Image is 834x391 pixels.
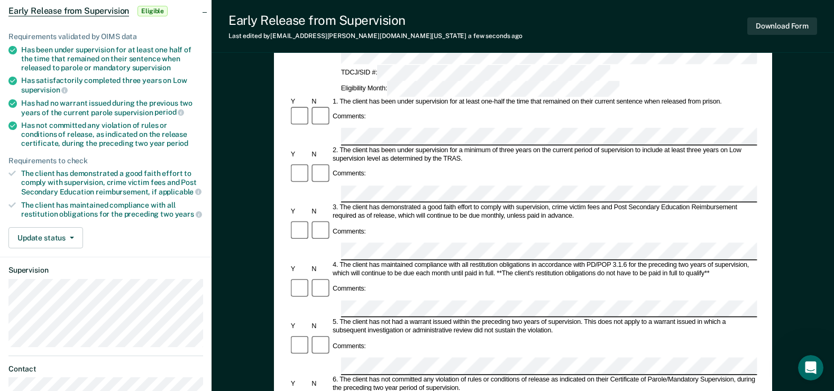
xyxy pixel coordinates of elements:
[331,285,368,293] div: Comments:
[310,97,331,106] div: N
[289,208,310,216] div: Y
[8,156,203,165] div: Requirements to check
[8,266,203,275] dt: Supervision
[21,169,203,196] div: The client has demonstrated a good faith effort to comply with supervision, crime victim fees and...
[331,113,368,121] div: Comments:
[289,322,310,331] div: Y
[468,32,523,40] span: a few seconds ago
[310,265,331,274] div: N
[154,108,184,116] span: period
[138,6,168,16] span: Eligible
[310,322,331,331] div: N
[310,151,331,159] div: N
[289,151,310,159] div: Y
[331,342,368,350] div: Comments:
[339,64,611,80] div: TDCJ/SID #:
[289,265,310,274] div: Y
[21,99,203,117] div: Has had no warrant issued during the previous two years of the current parole supervision
[331,261,757,278] div: 4. The client has maintained compliance with all restitution obligations in accordance with PD/PO...
[331,203,757,220] div: 3. The client has demonstrated a good faith effort to comply with supervision, crime victim fees ...
[8,32,203,41] div: Requirements validated by OIMS data
[310,380,331,388] div: N
[21,76,203,94] div: Has satisfactorily completed three years on Low
[339,81,621,97] div: Eligibility Month:
[310,208,331,216] div: N
[228,32,523,40] div: Last edited by [EMAIL_ADDRESS][PERSON_NAME][DOMAIN_NAME][US_STATE]
[21,86,68,94] span: supervision
[159,188,201,196] span: applicable
[747,17,817,35] button: Download Form
[289,97,310,106] div: Y
[331,146,757,163] div: 2. The client has been under supervision for a minimum of three years on the current period of su...
[8,227,83,248] button: Update status
[798,355,823,380] iframe: Intercom live chat
[21,45,203,72] div: Has been under supervision for at least one half of the time that remained on their sentence when...
[289,380,310,388] div: Y
[8,365,203,374] dt: Contact
[331,97,757,106] div: 1. The client has been under supervision for at least one-half the time that remained on their cu...
[21,121,203,147] div: Has not committed any violation of rules or conditions of release, as indicated on the release ce...
[331,227,368,236] div: Comments:
[167,139,188,147] span: period
[331,170,368,179] div: Comments:
[175,210,202,218] span: years
[331,318,757,335] div: 5. The client has not had a warrant issued within the preceding two years of supervision. This do...
[228,13,523,28] div: Early Release from Supervision
[21,201,203,219] div: The client has maintained compliance with all restitution obligations for the preceding two
[132,63,171,72] span: supervision
[8,6,129,16] span: Early Release from Supervision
